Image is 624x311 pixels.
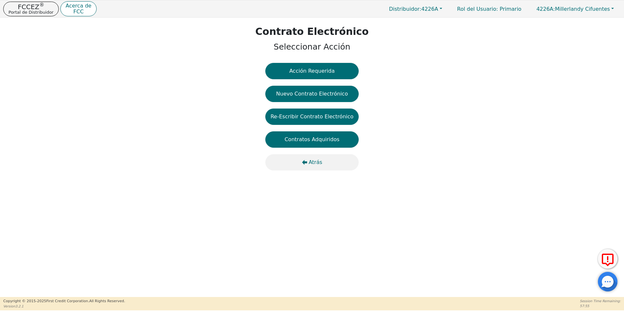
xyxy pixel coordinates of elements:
button: FCCEZ®Portal de Distribuidor [3,2,59,16]
button: Nuevo Contrato Electrónico [265,86,359,102]
p: 57:55 [580,304,621,308]
p: FCC [66,9,91,14]
p: Session Time Remaining: [580,299,621,304]
span: All Rights Reserved. [89,299,125,303]
span: Millerlandy Cifuentes [537,6,610,12]
button: Distribuidor:4226A [382,4,449,14]
p: Copyright © 2015- 2025 First Credit Corporation. [3,299,125,304]
button: Acerca deFCC [60,1,97,17]
span: 4226A [389,6,438,12]
button: Contratos Adquiridos [265,131,359,148]
span: 4226A: [537,6,555,12]
button: Atrás [265,154,359,170]
button: 4226A:Millerlandy Cifuentes [530,4,621,14]
p: Primario [451,3,528,15]
span: Distribuidor: [389,6,421,12]
button: Re-Escribir Contrato Electrónico [265,109,359,125]
p: Seleccionar Acción [255,41,368,53]
p: FCCEZ [8,4,54,10]
p: Version 3.2.1 [3,304,125,309]
p: Portal de Distribuidor [8,10,54,14]
button: Reportar Error a FCC [598,249,617,269]
a: Rol del Usuario: Primario [451,3,528,15]
sup: ® [39,2,44,8]
span: Rol del Usuario : [457,6,498,12]
p: Acerca de [66,3,91,8]
button: Acción Requerida [265,63,359,79]
h1: Contrato Electrónico [255,26,368,37]
span: Atrás [309,158,322,166]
